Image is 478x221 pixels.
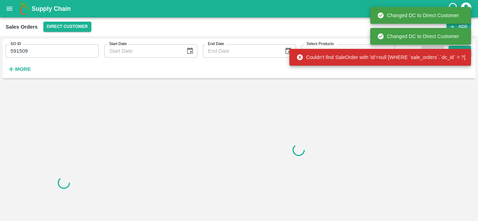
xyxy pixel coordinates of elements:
button: open drawer [1,1,17,17]
strong: More [15,66,31,72]
div: Couldn't find SaleOrder with 'id'=null [WHERE `sale_orders`.`dc_id` = ?] [296,51,465,64]
label: Start Date [109,41,127,47]
input: End Date [203,44,279,58]
input: Enter SO ID [6,44,99,58]
button: Choose date [183,44,197,58]
button: More [6,63,33,75]
button: Choose date [282,44,295,58]
div: customer-support [448,2,460,15]
b: Supply Chain [31,5,71,12]
label: Select Products [307,41,334,47]
a: Supply Chain [31,4,448,14]
input: Start Date [104,44,181,58]
div: account of current user [460,1,472,16]
div: Changed DC to Direct Customer [377,30,459,43]
label: SO ID [10,41,21,47]
div: Changed DC to Direct Customer [377,9,459,22]
img: logo [17,2,31,16]
div: Sales Orders [6,22,38,31]
label: End Date [208,41,224,47]
button: Select DC [43,22,91,32]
